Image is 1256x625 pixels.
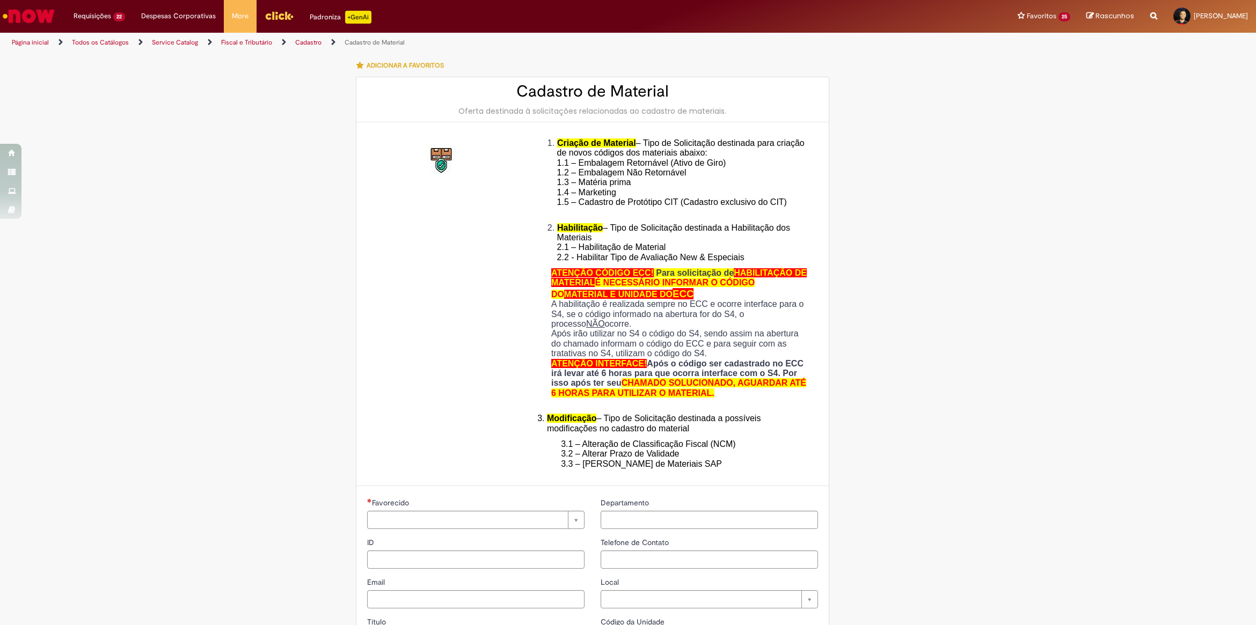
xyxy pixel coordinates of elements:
span: [PERSON_NAME] [1194,11,1248,20]
strong: Após o código ser cadastrado no ECC irá levar até 6 horas para que ocorra interface com o S4. Por... [551,359,806,398]
a: Página inicial [12,38,49,47]
span: Telefone de Contato [601,538,671,547]
span: Para solicitação de [656,268,734,277]
a: Fiscal e Tributário [221,38,272,47]
span: MATERIAL E UNIDADE DO [564,290,673,299]
p: +GenAi [345,11,371,24]
h2: Cadastro de Material [367,83,818,100]
span: 3.1 – Alteração de Classificação Fiscal (NCM) 3.2 – Alterar Prazo de Validade 3.3 – [PERSON_NAME]... [561,439,735,468]
span: 25 [1058,12,1070,21]
input: Email [367,590,585,608]
span: ATENÇÃO INTERFACE! [551,359,647,368]
span: Email [367,577,387,587]
li: – Tipo de Solicitação destinada a possíveis modificações no cadastro do material [547,414,810,433]
input: ID [367,550,585,569]
span: – Tipo de Solicitação destinada a Habilitação dos Materiais 2.1 – Habilitação de Material 2.2 - H... [557,223,790,262]
span: ID [367,538,376,547]
img: click_logo_yellow_360x200.png [265,8,294,24]
span: Local [601,577,621,587]
span: Rascunhos [1096,11,1134,21]
a: Rascunhos [1086,11,1134,21]
span: More [232,11,249,21]
span: Habilitação [557,223,603,232]
p: Após irão utilizar no S4 o código do S4, sendo assim na abertura do chamado informam o código do ... [551,329,810,358]
span: HABILITAÇÃO DE MATERIAL [551,268,807,287]
span: ECC [673,288,693,299]
a: Todos os Catálogos [72,38,129,47]
span: – Tipo de Solicitação destinada para criação de novos códigos dos materiais abaixo: 1.1 – Embalag... [557,138,805,217]
span: Modificação [547,414,596,423]
span: Necessários [367,498,372,503]
span: ATENÇÃO CÓDIGO ECC! [551,268,654,277]
a: Cadastro de Material [345,38,405,47]
span: É NECESSÁRIO INFORMAR O CÓDIGO DO [551,278,755,298]
span: Favoritos [1027,11,1056,21]
img: ServiceNow [1,5,56,27]
button: Adicionar a Favoritos [356,54,450,77]
span: 22 [113,12,125,21]
a: Limpar campo Local [601,590,818,608]
img: Cadastro de Material [425,144,459,178]
div: Oferta destinada à solicitações relacionadas ao cadastro de materiais. [367,106,818,116]
span: Necessários - Favorecido [372,498,411,508]
span: CHAMADO SOLUCIONADO, AGUARDAR ATÉ 6 HORAS PARA UTILIZAR O MATERIAL. [551,378,806,397]
div: Padroniza [310,11,371,24]
a: Limpar campo Favorecido [367,511,585,529]
span: Departamento [601,498,651,508]
a: Cadastro [295,38,322,47]
p: A habilitação é realizada sempre no ECC e ocorre interface para o S4, se o código informado na ab... [551,299,810,329]
span: Despesas Corporativas [141,11,216,21]
span: Adicionar a Favoritos [367,61,444,70]
input: Telefone de Contato [601,550,818,569]
ul: Trilhas de página [8,33,829,53]
u: NÃO [586,319,605,328]
span: Criação de Material [557,138,636,148]
input: Departamento [601,511,818,529]
a: Service Catalog [152,38,198,47]
span: Requisições [74,11,111,21]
